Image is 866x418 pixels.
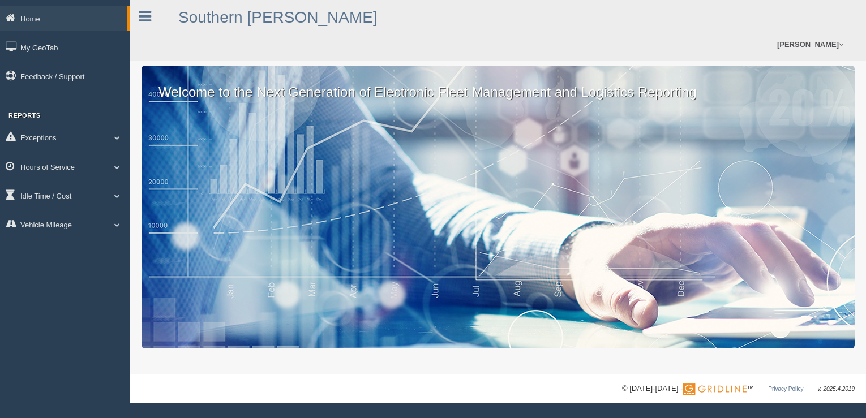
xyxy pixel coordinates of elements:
[178,8,378,26] a: Southern [PERSON_NAME]
[818,386,855,392] span: v. 2025.4.2019
[142,66,855,102] p: Welcome to the Next Generation of Electronic Fleet Management and Logistics Reporting
[768,386,803,392] a: Privacy Policy
[683,383,747,395] img: Gridline
[771,28,849,61] a: [PERSON_NAME]
[622,383,855,395] div: © [DATE]-[DATE] - ™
